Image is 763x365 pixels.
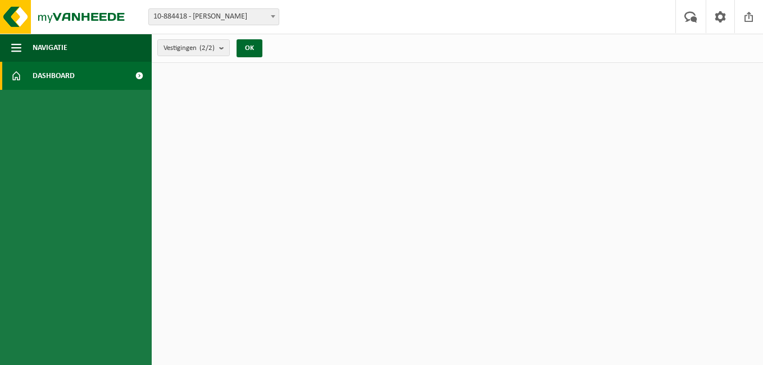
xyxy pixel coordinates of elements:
[148,8,279,25] span: 10-884418 - JOEKAR - ASSEBROEK
[163,40,215,57] span: Vestigingen
[199,44,215,52] count: (2/2)
[33,62,75,90] span: Dashboard
[33,34,67,62] span: Navigatie
[157,39,230,56] button: Vestigingen(2/2)
[237,39,262,57] button: OK
[149,9,279,25] span: 10-884418 - JOEKAR - ASSEBROEK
